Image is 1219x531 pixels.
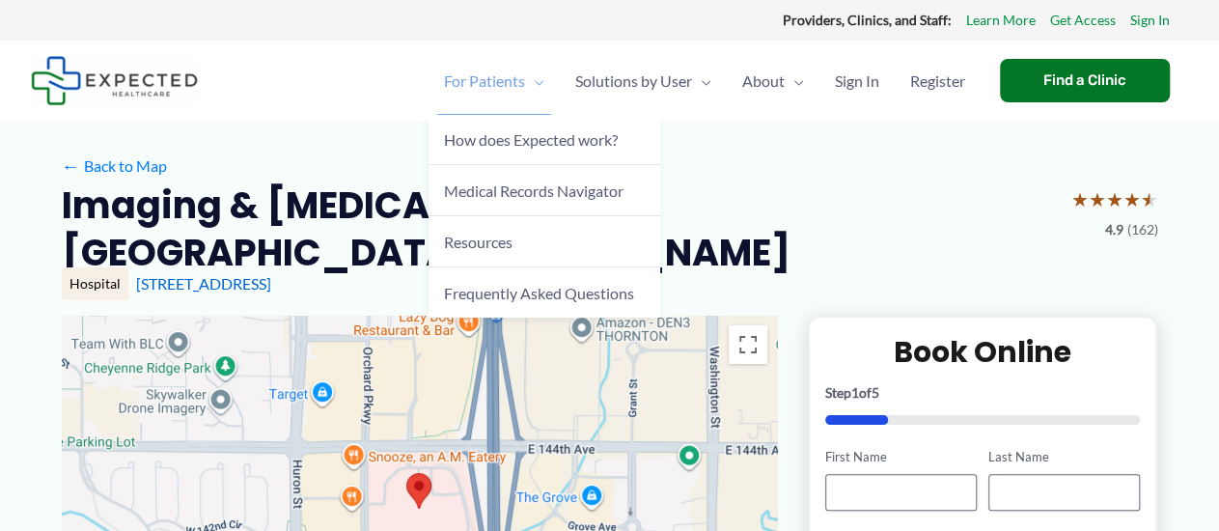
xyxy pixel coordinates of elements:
span: ★ [1106,182,1123,217]
button: Toggle fullscreen view [729,325,767,364]
span: (162) [1127,217,1158,242]
a: Sign In [819,47,895,115]
a: Register [895,47,981,115]
span: ★ [1141,182,1158,217]
span: Menu Toggle [692,47,711,115]
h2: Imaging & [MEDICAL_DATA] at [GEOGRAPHIC_DATA][PERSON_NAME] [62,182,1056,277]
span: ★ [1071,182,1089,217]
span: ★ [1089,182,1106,217]
a: Sign In [1130,8,1170,33]
span: How does Expected work? [444,130,618,149]
a: Resources [429,216,660,267]
span: Frequently Asked Questions [444,284,634,302]
span: Menu Toggle [785,47,804,115]
div: Hospital [62,267,128,300]
span: Menu Toggle [525,47,544,115]
a: Solutions by UserMenu Toggle [560,47,727,115]
span: Resources [444,233,513,251]
a: Find a Clinic [1000,59,1170,102]
a: AboutMenu Toggle [727,47,819,115]
span: Solutions by User [575,47,692,115]
span: 4.9 [1105,217,1123,242]
label: First Name [825,448,977,466]
span: ← [62,156,80,175]
a: How does Expected work? [429,115,660,166]
span: ★ [1123,182,1141,217]
strong: Providers, Clinics, and Staff: [783,12,952,28]
h2: Book Online [825,333,1141,371]
label: Last Name [988,448,1140,466]
a: Learn More [966,8,1036,33]
span: 5 [872,384,879,401]
a: Medical Records Navigator [429,165,660,216]
a: ←Back to Map [62,152,167,181]
a: [STREET_ADDRESS] [136,274,271,293]
span: Medical Records Navigator [444,182,623,200]
span: Sign In [835,47,879,115]
p: Step of [825,386,1141,400]
span: About [742,47,785,115]
img: Expected Healthcare Logo - side, dark font, small [31,56,198,105]
span: 1 [851,384,859,401]
a: Frequently Asked Questions [429,267,660,318]
span: Register [910,47,965,115]
span: For Patients [444,47,525,115]
a: For PatientsMenu Toggle [429,47,560,115]
nav: Primary Site Navigation [429,47,981,115]
a: Get Access [1050,8,1116,33]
